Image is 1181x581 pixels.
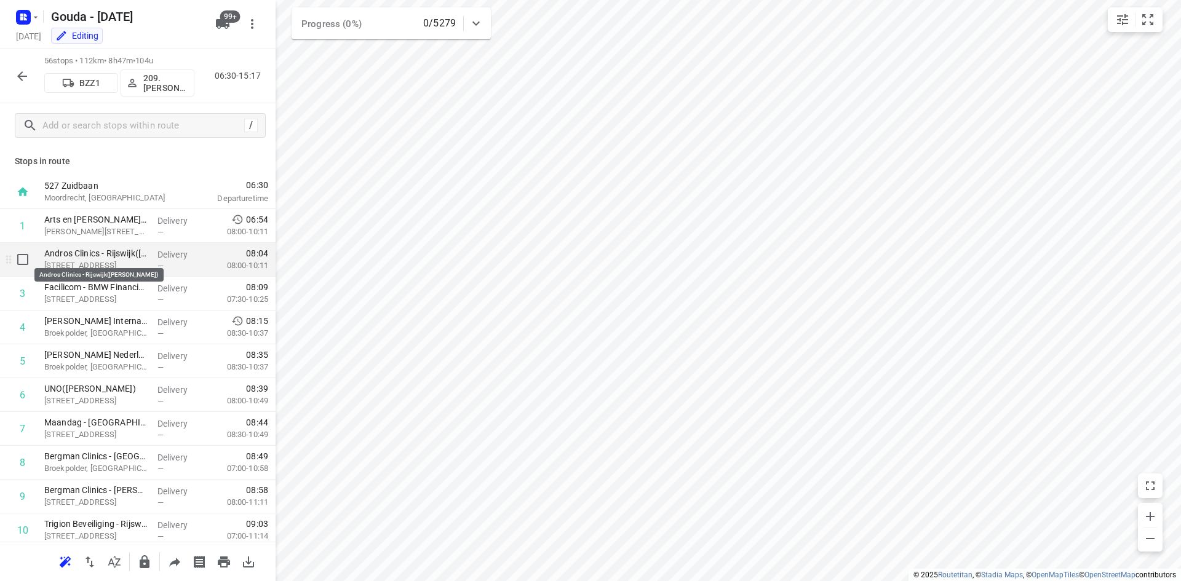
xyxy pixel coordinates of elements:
[244,119,258,132] div: /
[44,192,172,204] p: Moordrecht, [GEOGRAPHIC_DATA]
[20,491,25,502] div: 9
[78,555,102,567] span: Reverse route
[207,496,268,508] p: 08:00-11:11
[44,73,118,93] button: BZZ1
[246,518,268,530] span: 09:03
[157,532,164,541] span: —
[207,327,268,339] p: 08:30-10:37
[157,485,203,497] p: Delivery
[207,462,268,475] p: 07:00-10:58
[246,450,268,462] span: 08:49
[157,261,164,271] span: —
[207,530,268,542] p: 07:00-11:14
[157,329,164,338] span: —
[207,259,268,272] p: 08:00-10:11
[20,355,25,367] div: 5
[135,56,153,65] span: 104u
[231,315,244,327] svg: Early
[20,322,25,333] div: 4
[157,451,203,464] p: Delivery
[44,259,148,272] p: [STREET_ADDRESS]
[157,295,164,304] span: —
[44,226,148,238] p: Madame Curielaan 6, Rijswijk
[157,384,203,396] p: Delivery
[207,361,268,373] p: 08:30-10:37
[162,555,187,567] span: Share route
[10,247,35,272] span: Select
[1032,571,1079,579] a: OpenMapTiles
[44,180,172,192] p: 527 Zuidbaan
[157,430,164,440] span: —
[20,423,25,435] div: 7
[44,530,148,542] p: Laan van Oversteen 4, Rijswijk
[215,69,266,82] p: 06:30-15:17
[132,550,157,574] button: Lock route
[246,382,268,395] span: 08:39
[44,382,148,395] p: UNO([PERSON_NAME])
[44,416,148,429] p: Maandag - Den Haag Flex onderwijs + Onderwijs Den Haag(Sharon sipos)
[44,327,148,339] p: Broekpolder, [GEOGRAPHIC_DATA]
[157,350,203,362] p: Delivery
[15,155,261,168] p: Stops in route
[17,524,28,536] div: 10
[20,389,25,401] div: 6
[143,73,189,93] p: 209.Omar Katolo (BZZ)
[1110,7,1135,32] button: Map settings
[44,484,148,496] p: Bergman Clinics - Rijswijk - Ogen(Janneke Schippers)
[423,16,456,31] p: 0/5279
[246,315,268,327] span: 08:15
[1108,7,1163,32] div: small contained button group
[44,349,148,361] p: Van Ameyde Nederland(Jurjen Dijk)
[44,462,148,475] p: Broekpolder, [GEOGRAPHIC_DATA]
[1135,7,1160,32] button: Fit zoom
[207,226,268,238] p: 08:00-10:11
[157,215,203,227] p: Delivery
[157,519,203,531] p: Delivery
[157,464,164,473] span: —
[44,450,148,462] p: Bergman Clinics - Rijswijk - Bewegen(Reggion )
[44,518,148,530] p: Trigion Beveiliging - Rijswijk(Sunil Gobardhan)
[44,55,194,67] p: 56 stops • 112km • 8h47m
[44,247,148,259] p: Andros Clinics - Rijswijk([PERSON_NAME])
[157,316,203,328] p: Delivery
[246,213,268,226] span: 06:54
[20,288,25,299] div: 3
[187,192,268,205] p: Departure time
[981,571,1023,579] a: Stadia Maps
[157,227,164,237] span: —
[79,78,100,88] p: BZZ1
[157,498,164,507] span: —
[53,555,78,567] span: Reoptimize route
[157,282,203,294] p: Delivery
[236,555,261,567] span: Download route
[44,361,148,373] p: Broekpolder, [GEOGRAPHIC_DATA]
[913,571,1176,579] li: © 2025 , © , © © contributors
[20,457,25,468] div: 8
[42,116,244,135] input: Add or search stops within route
[207,429,268,441] p: 08:30-10:49
[44,213,148,226] p: Arts en Zorg - Marie Curie(Zeynep Senses)
[44,315,148,327] p: Van Ameyde International B.V.(Madelon Westerduijn/ Femke Charet)
[246,281,268,293] span: 08:09
[44,429,148,441] p: [STREET_ADDRESS]
[292,7,491,39] div: Progress (0%)0/5279
[102,555,127,567] span: Sort by time window
[246,349,268,361] span: 08:35
[157,397,164,406] span: —
[1084,571,1135,579] a: OpenStreetMap
[240,12,264,36] button: More
[44,281,148,293] p: Facilicom - BMW Financial Services(Janneke Olie)
[44,293,148,306] p: [STREET_ADDRESS]
[133,56,135,65] span: •
[246,247,268,259] span: 08:04
[20,220,25,232] div: 1
[187,179,268,191] span: 06:30
[44,395,148,407] p: Einsteinlaan 14, Rijswijk
[246,416,268,429] span: 08:44
[121,69,194,97] button: 209.[PERSON_NAME] (BZZ)
[187,555,212,567] span: Print shipping labels
[44,496,148,508] p: Laan van Oversteen 20, Rijswijk
[157,417,203,430] p: Delivery
[157,248,203,261] p: Delivery
[231,213,244,226] svg: Early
